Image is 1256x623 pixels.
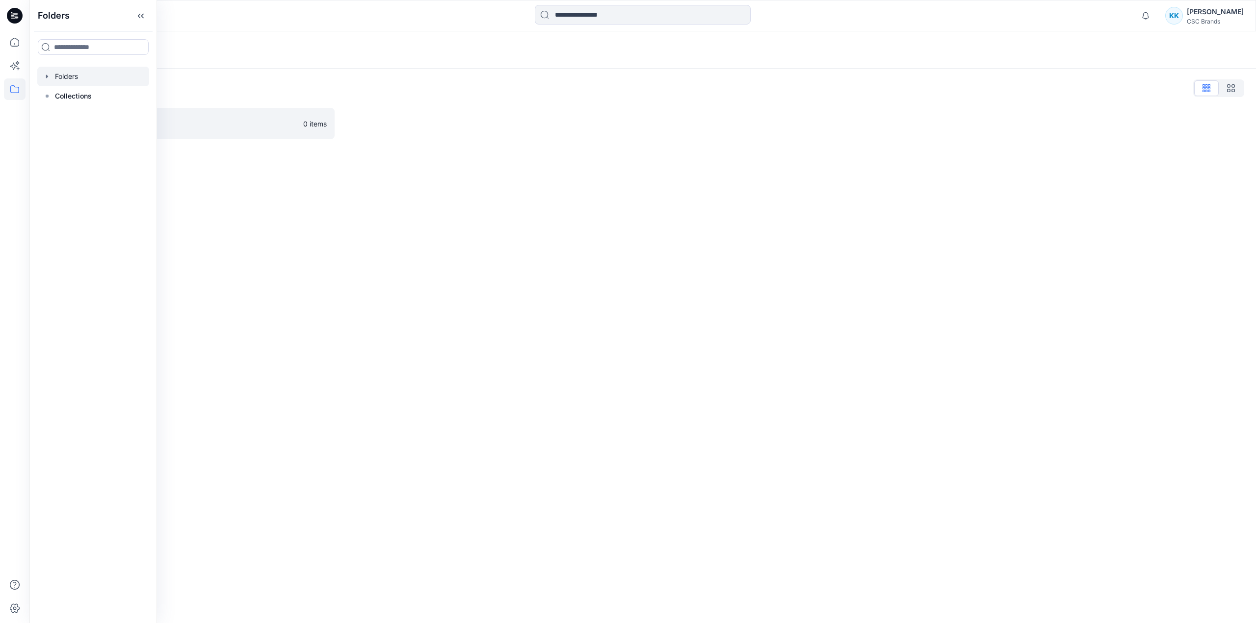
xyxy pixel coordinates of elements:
div: KK [1165,7,1183,25]
p: Collections [55,90,92,102]
p: 0 items [303,119,327,129]
p: FGV_MSL [63,117,297,130]
a: FGV_MSL0 items [41,108,335,139]
div: CSC Brands [1187,18,1244,25]
div: [PERSON_NAME] [1187,6,1244,18]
